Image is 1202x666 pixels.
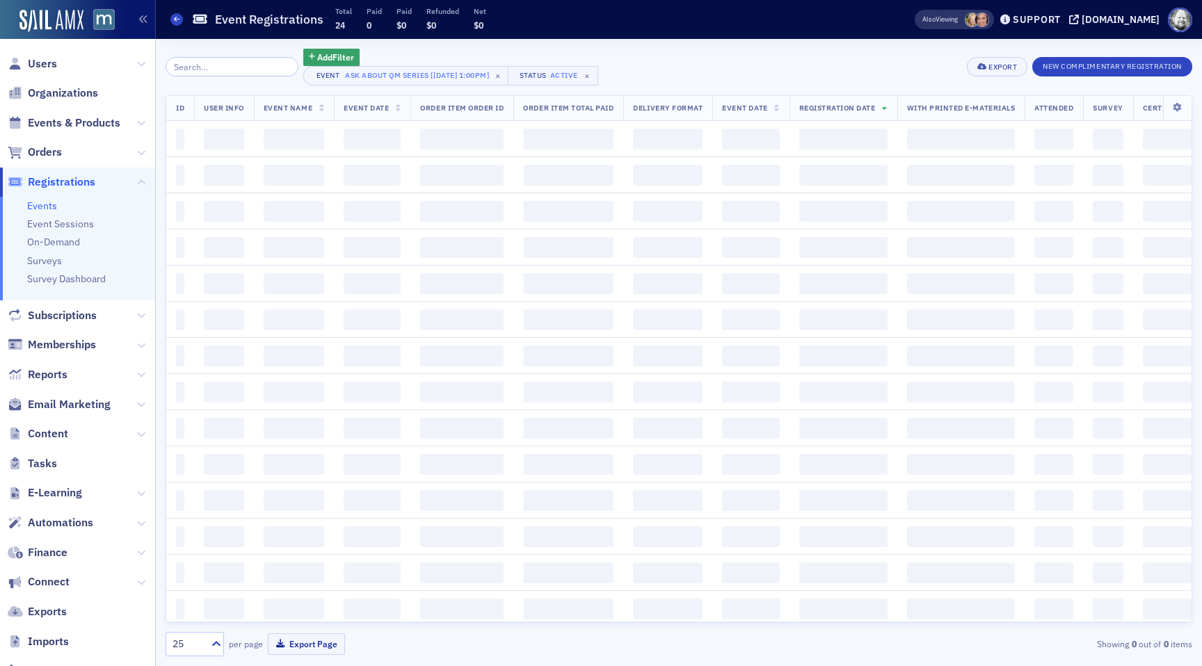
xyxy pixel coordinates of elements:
[264,490,324,511] span: ‌
[523,237,614,258] span: ‌
[19,10,83,32] img: SailAMX
[523,103,614,113] span: Order Item Total Paid
[508,66,598,86] button: StatusActive×
[474,6,486,16] p: Net
[860,637,1192,650] div: Showing out of items
[1093,454,1123,475] span: ‌
[1093,129,1123,149] span: ‌
[1168,8,1192,32] span: Profile
[1143,309,1192,330] span: ‌
[523,382,614,403] span: ‌
[8,397,111,412] a: Email Marketing
[396,19,406,31] span: $0
[523,129,614,149] span: ‌
[1093,599,1123,619] span: ‌
[799,526,888,547] span: ‌
[1069,15,1164,24] button: [DOMAIN_NAME]
[907,418,1016,439] span: ‌
[215,11,323,28] h1: Event Registrations
[28,86,98,101] span: Organizations
[523,309,614,330] span: ‌
[988,63,1017,71] div: Export
[420,273,504,294] span: ‌
[1032,57,1192,76] button: New Complimentary Registration
[722,454,779,475] span: ‌
[633,309,703,330] span: ‌
[367,19,371,31] span: 0
[799,129,888,149] span: ‌
[176,237,184,258] span: ‌
[633,165,703,186] span: ‌
[204,201,244,222] span: ‌
[799,599,888,619] span: ‌
[1034,273,1073,294] span: ‌
[204,237,244,258] span: ‌
[523,599,614,619] span: ‌
[722,103,767,113] span: Event Date
[176,490,184,511] span: ‌
[204,562,244,583] span: ‌
[27,273,106,285] a: Survey Dashboard
[28,367,67,382] span: Reports
[420,490,504,511] span: ‌
[8,574,70,590] a: Connect
[1093,103,1123,113] span: Survey
[8,515,93,530] a: Automations
[799,382,888,403] span: ‌
[28,634,69,649] span: Imports
[176,599,184,619] span: ‌
[722,526,779,547] span: ‌
[523,165,614,186] span: ‌
[523,526,614,547] span: ‌
[518,71,547,80] div: Status
[264,418,324,439] span: ‌
[523,418,614,439] span: ‌
[1034,129,1073,149] span: ‌
[1161,637,1171,650] strong: 0
[204,309,244,330] span: ‌
[8,308,97,323] a: Subscriptions
[722,418,779,439] span: ‌
[722,201,779,222] span: ‌
[345,68,489,82] div: Ask About QM Series [[DATE] 1:00pm]
[420,599,504,619] span: ‌
[799,418,888,439] span: ‌
[1143,103,1192,113] span: Certificate
[907,454,1016,475] span: ‌
[344,526,401,547] span: ‌
[173,637,203,651] div: 25
[1143,237,1192,258] span: ‌
[1034,454,1073,475] span: ‌
[633,526,703,547] span: ‌
[1129,637,1139,650] strong: 0
[303,49,360,66] button: AddFilter
[633,599,703,619] span: ‌
[420,309,504,330] span: ‌
[420,103,504,113] span: Order Item Order ID
[420,201,504,222] span: ‌
[722,129,779,149] span: ‌
[799,237,888,258] span: ‌
[907,103,1016,113] span: With Printed E-Materials
[426,6,459,16] p: Refunded
[204,454,244,475] span: ‌
[907,490,1016,511] span: ‌
[722,562,779,583] span: ‌
[264,129,324,149] span: ‌
[420,237,504,258] span: ‌
[1013,13,1061,26] div: Support
[633,382,703,403] span: ‌
[8,145,62,160] a: Orders
[1093,382,1123,403] span: ‌
[264,103,312,113] span: Event Name
[8,634,69,649] a: Imports
[27,254,62,267] a: Surveys
[633,418,703,439] span: ‌
[633,454,703,475] span: ‌
[799,201,888,222] span: ‌
[420,129,504,149] span: ‌
[204,273,244,294] span: ‌
[420,382,504,403] span: ‌
[722,273,779,294] span: ‌
[1143,382,1192,403] span: ‌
